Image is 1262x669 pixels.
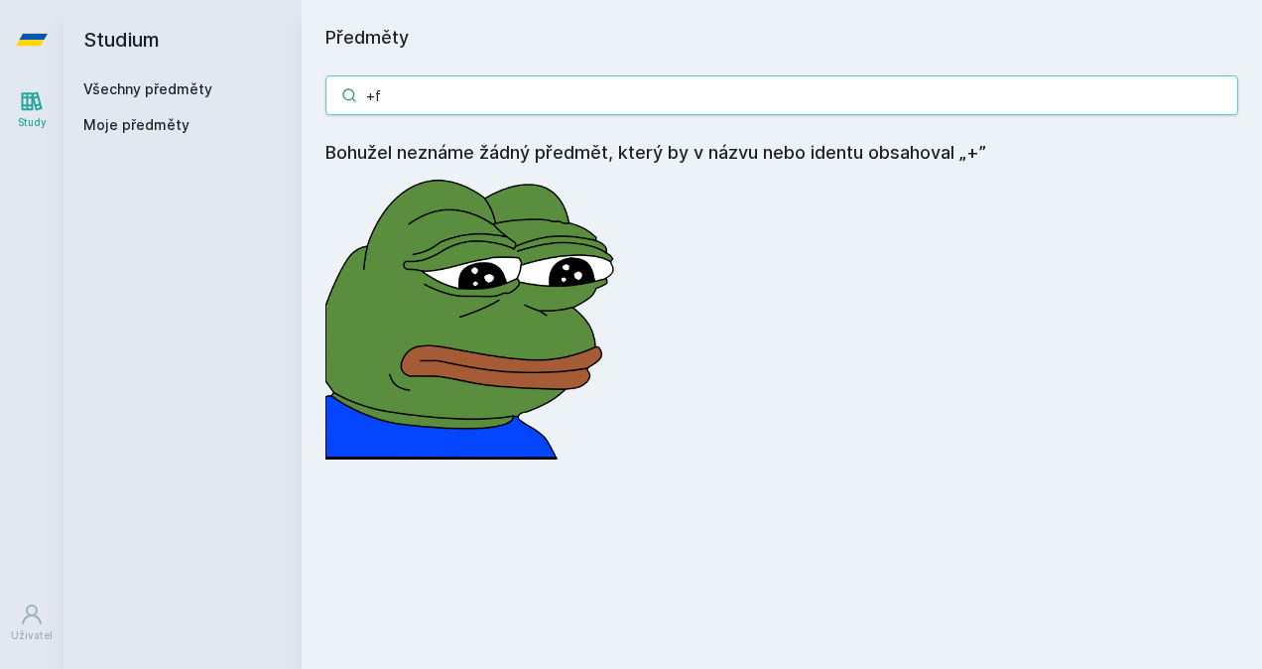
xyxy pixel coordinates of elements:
[11,628,53,643] div: Uživatel
[4,79,60,140] a: Study
[325,167,623,460] img: error_picture.png
[325,24,1238,52] h1: Předměty
[325,139,1238,167] h4: Bohužel neznáme žádný předmět, který by v názvu nebo identu obsahoval „+”
[325,75,1238,115] input: Název nebo ident předmětu…
[18,115,47,130] div: Study
[83,80,212,97] a: Všechny předměty
[83,115,189,135] span: Moje předměty
[4,593,60,653] a: Uživatel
